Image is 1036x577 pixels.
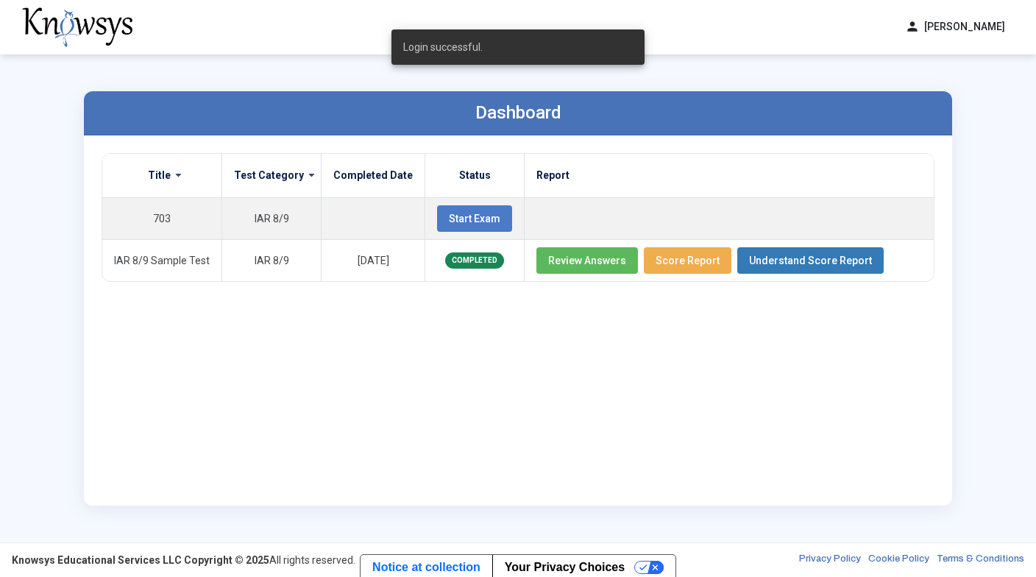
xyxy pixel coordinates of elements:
strong: Knowsys Educational Services LLC Copyright © 2025 [12,554,269,566]
td: [DATE] [322,239,425,281]
button: person[PERSON_NAME] [896,15,1014,39]
a: Privacy Policy [799,553,861,567]
td: 703 [102,197,222,239]
td: IAR 8/9 [222,197,322,239]
a: Terms & Conditions [937,553,1024,567]
label: Title [148,169,171,182]
button: Start Exam [437,205,512,232]
div: All rights reserved. [12,553,355,567]
img: knowsys-logo.png [22,7,132,47]
button: Score Report [644,247,731,274]
label: Dashboard [475,102,561,123]
span: Review Answers [548,255,626,266]
button: Review Answers [536,247,638,274]
th: Report [525,154,934,198]
span: Login successful. [403,40,483,54]
label: Test Category [234,169,304,182]
td: IAR 8/9 [222,239,322,281]
span: Score Report [656,255,720,266]
label: Completed Date [333,169,413,182]
span: person [905,19,920,35]
button: Understand Score Report [737,247,884,274]
span: Start Exam [449,213,500,224]
a: Cookie Policy [868,553,929,567]
span: COMPLETED [445,252,504,269]
td: IAR 8/9 Sample Test [102,239,222,281]
span: Understand Score Report [749,255,872,266]
th: Status [425,154,525,198]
